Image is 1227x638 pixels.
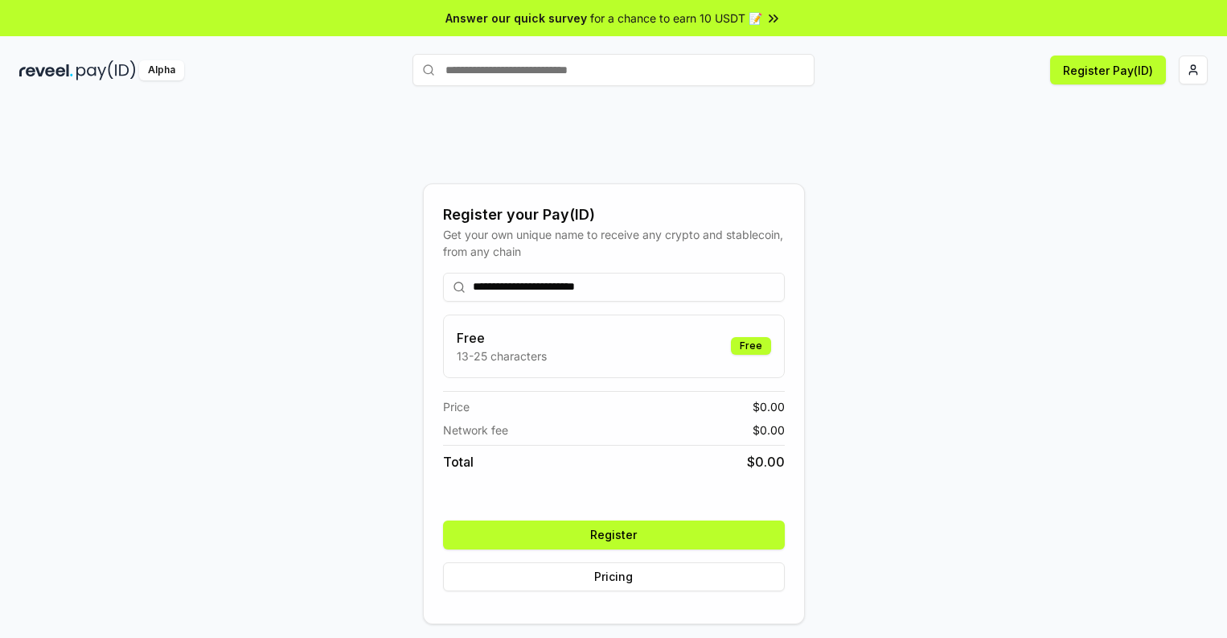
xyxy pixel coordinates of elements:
[753,398,785,415] span: $ 0.00
[19,60,73,80] img: reveel_dark
[457,348,547,364] p: 13-25 characters
[731,337,771,355] div: Free
[443,204,785,226] div: Register your Pay(ID)
[747,452,785,471] span: $ 0.00
[76,60,136,80] img: pay_id
[457,328,547,348] h3: Free
[139,60,184,80] div: Alpha
[443,398,470,415] span: Price
[443,521,785,550] button: Register
[443,422,508,438] span: Network fee
[443,226,785,260] div: Get your own unique name to receive any crypto and stablecoin, from any chain
[443,452,474,471] span: Total
[590,10,762,27] span: for a chance to earn 10 USDT 📝
[1050,56,1166,84] button: Register Pay(ID)
[443,562,785,591] button: Pricing
[753,422,785,438] span: $ 0.00
[445,10,587,27] span: Answer our quick survey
